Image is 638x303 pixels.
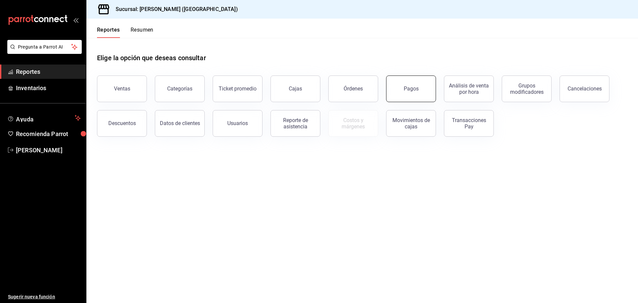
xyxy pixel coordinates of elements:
[270,110,320,137] button: Reporte de asistencia
[16,114,72,122] span: Ayuda
[213,76,263,102] button: Ticket promedio
[444,76,494,102] button: Análisis de venta por hora
[213,110,263,137] button: Usuarios
[108,120,136,126] div: Descuentos
[5,48,82,55] a: Pregunta a Parrot AI
[270,76,320,102] a: Cajas
[448,82,489,95] div: Análisis de venta por hora
[97,110,147,137] button: Descuentos
[160,120,200,126] div: Datos de clientes
[155,76,205,102] button: Categorías
[227,120,248,126] div: Usuarios
[97,76,147,102] button: Ventas
[114,85,130,92] div: Ventas
[16,83,81,92] span: Inventarios
[219,85,257,92] div: Ticket promedio
[386,76,436,102] button: Pagos
[444,110,494,137] button: Transacciones Pay
[7,40,82,54] button: Pregunta a Parrot AI
[289,85,302,93] div: Cajas
[97,27,120,38] button: Reportes
[404,85,419,92] div: Pagos
[97,53,206,63] h1: Elige la opción que deseas consultar
[333,117,374,130] div: Costos y márgenes
[386,110,436,137] button: Movimientos de cajas
[502,76,552,102] button: Grupos modificadores
[97,27,154,38] div: navigation tabs
[8,293,81,300] span: Sugerir nueva función
[390,117,432,130] div: Movimientos de cajas
[560,76,609,102] button: Cancelaciones
[328,110,378,137] button: Contrata inventarios para ver este reporte
[506,82,547,95] div: Grupos modificadores
[328,76,378,102] button: Órdenes
[73,17,78,23] button: open_drawer_menu
[16,67,81,76] span: Reportes
[131,27,154,38] button: Resumen
[155,110,205,137] button: Datos de clientes
[110,5,238,13] h3: Sucursal: [PERSON_NAME] ([GEOGRAPHIC_DATA])
[568,85,602,92] div: Cancelaciones
[18,44,71,51] span: Pregunta a Parrot AI
[16,129,81,138] span: Recomienda Parrot
[344,85,363,92] div: Órdenes
[167,85,192,92] div: Categorías
[16,146,81,155] span: [PERSON_NAME]
[275,117,316,130] div: Reporte de asistencia
[448,117,489,130] div: Transacciones Pay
